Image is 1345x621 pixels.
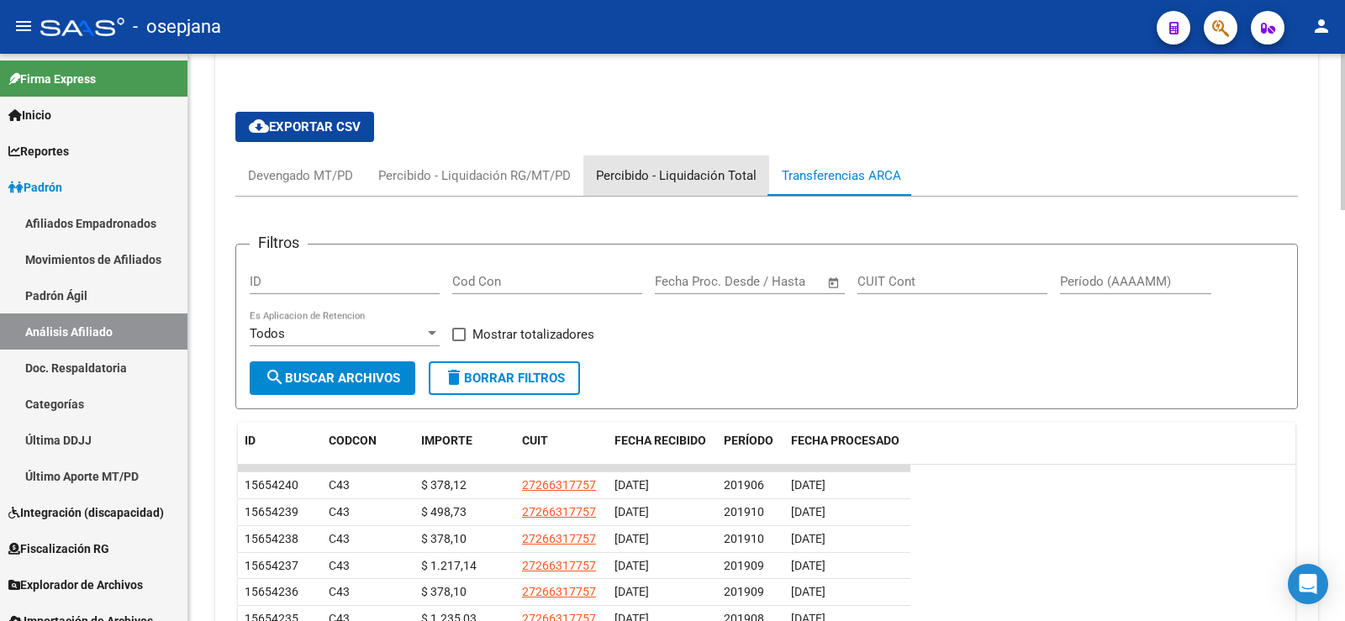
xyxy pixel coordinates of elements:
[133,8,221,45] span: - osepjana
[421,532,467,545] span: $ 378,10
[791,434,899,447] span: FECHA PROCESADO
[1311,16,1332,36] mat-icon: person
[421,478,467,492] span: $ 378,12
[791,559,825,572] span: [DATE]
[245,478,298,492] span: 15654240
[444,371,565,386] span: Borrar Filtros
[614,505,649,518] span: [DATE]
[515,423,608,478] datatable-header-cell: CUIT
[414,423,515,478] datatable-header-cell: IMPORTE
[248,166,353,185] div: Devengado MT/PD
[724,532,764,545] span: 201910
[265,371,400,386] span: Buscar Archivos
[322,423,381,478] datatable-header-cell: CODCON
[791,478,825,492] span: [DATE]
[791,585,825,598] span: [DATE]
[522,532,596,545] span: 27266317757
[245,559,298,572] span: 15654237
[250,361,415,395] button: Buscar Archivos
[724,559,764,572] span: 201909
[614,532,649,545] span: [DATE]
[245,434,256,447] span: ID
[522,559,596,572] span: 27266317757
[421,585,467,598] span: $ 378,10
[235,112,374,142] button: Exportar CSV
[655,274,723,289] input: Fecha inicio
[329,505,350,518] span: C43
[522,585,596,598] span: 27266317757
[472,324,594,345] span: Mostrar totalizadores
[8,70,96,88] span: Firma Express
[245,585,298,598] span: 15654236
[791,505,825,518] span: [DATE]
[8,503,164,522] span: Integración (discapacidad)
[421,559,477,572] span: $ 1.217,14
[421,434,472,447] span: IMPORTE
[724,478,764,492] span: 201906
[429,361,580,395] button: Borrar Filtros
[522,434,548,447] span: CUIT
[250,326,285,341] span: Todos
[329,559,350,572] span: C43
[8,178,62,197] span: Padrón
[250,231,308,255] h3: Filtros
[245,532,298,545] span: 15654238
[717,423,784,478] datatable-header-cell: PERÍODO
[724,505,764,518] span: 201910
[522,478,596,492] span: 27266317757
[614,434,706,447] span: FECHA RECIBIDO
[245,505,298,518] span: 15654239
[444,367,464,387] mat-icon: delete
[825,273,844,292] button: Open calendar
[329,434,377,447] span: CODCON
[784,423,910,478] datatable-header-cell: FECHA PROCESADO
[738,274,820,289] input: Fecha fin
[265,367,285,387] mat-icon: search
[8,106,51,124] span: Inicio
[782,166,901,185] div: Transferencias ARCA
[8,576,143,594] span: Explorador de Archivos
[614,585,649,598] span: [DATE]
[522,505,596,518] span: 27266317757
[608,423,717,478] datatable-header-cell: FECHA RECIBIDO
[724,585,764,598] span: 201909
[614,559,649,572] span: [DATE]
[238,423,322,478] datatable-header-cell: ID
[8,539,109,558] span: Fiscalización RG
[724,434,773,447] span: PERÍODO
[378,166,571,185] div: Percibido - Liquidación RG/MT/PD
[329,585,350,598] span: C43
[249,116,269,136] mat-icon: cloud_download
[329,478,350,492] span: C43
[249,119,361,134] span: Exportar CSV
[329,532,350,545] span: C43
[8,142,69,161] span: Reportes
[791,532,825,545] span: [DATE]
[1288,564,1328,604] div: Open Intercom Messenger
[13,16,34,36] mat-icon: menu
[614,478,649,492] span: [DATE]
[421,505,467,518] span: $ 498,73
[596,166,757,185] div: Percibido - Liquidación Total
